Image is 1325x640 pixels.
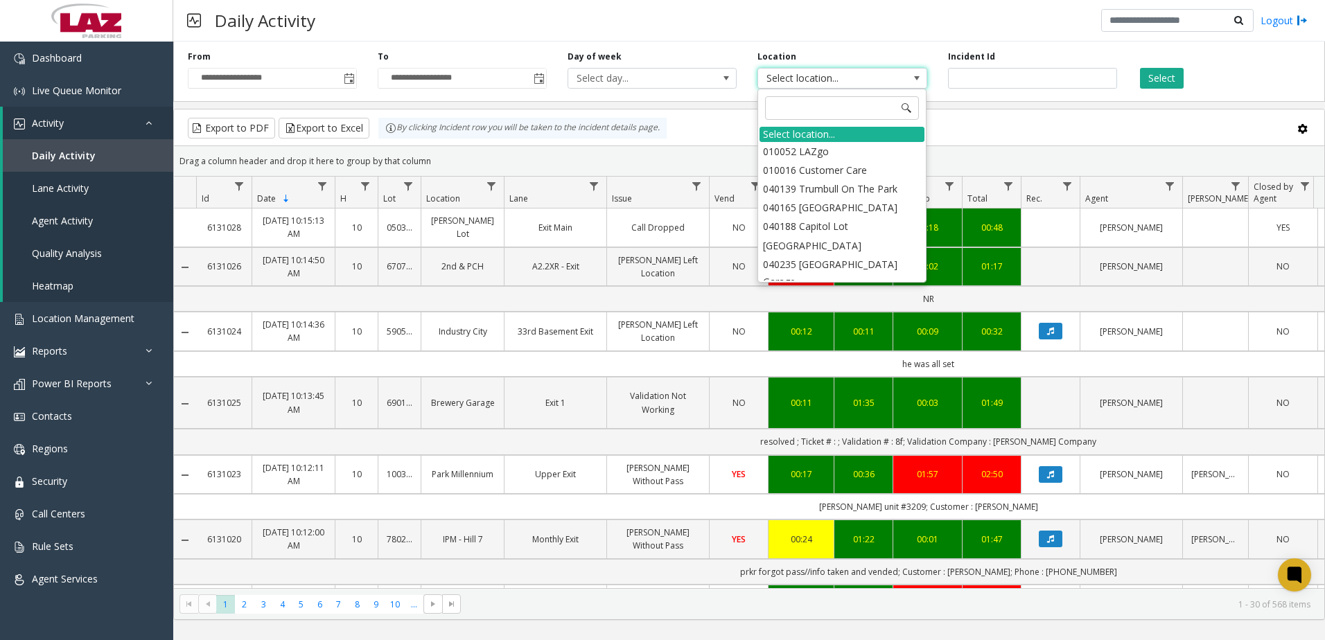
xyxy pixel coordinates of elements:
img: 'icon' [14,477,25,488]
h3: Daily Activity [208,3,322,37]
a: Collapse Details [174,262,196,273]
button: Select [1140,68,1184,89]
a: [PERSON_NAME] Without Pass [615,461,701,488]
a: Collapse Details [174,327,196,338]
span: Location [426,193,460,204]
a: Quality Analysis [3,237,173,269]
a: 6131024 [204,325,243,338]
a: Agent Filter Menu [1161,177,1179,195]
a: 00:12 [777,325,825,338]
a: Wrapup Filter Menu [940,177,959,195]
span: Page 4 [273,595,292,614]
a: Exit Main [513,221,598,234]
a: 00:02 [902,260,954,273]
span: Issue [612,193,632,204]
span: YES [732,468,746,480]
div: 00:01 [902,533,954,546]
img: 'icon' [14,53,25,64]
a: [PERSON_NAME] Left Location [615,254,701,280]
a: [PERSON_NAME] [1089,260,1174,273]
a: 050324 [387,221,412,234]
span: Power BI Reports [32,377,112,390]
span: Live Queue Monitor [32,84,121,97]
label: From [188,51,211,63]
img: 'icon' [14,118,25,130]
a: 6131026 [204,260,243,273]
a: Heatmap [3,269,173,302]
a: 00:09 [902,325,954,338]
a: 00:48 [971,221,1012,234]
span: Go to the last page [446,598,457,610]
a: NO [1257,325,1309,338]
a: 00:11 [843,325,884,338]
a: Rec. Filter Menu [1058,177,1077,195]
span: Rec. [1026,193,1042,204]
span: Go to the next page [423,594,442,614]
span: Lane Activity [32,181,89,195]
a: Parker Filter Menu [1227,177,1245,195]
a: Industry City [430,325,495,338]
a: [DATE] 10:12:00 AM [261,526,326,552]
img: pageIcon [187,3,201,37]
a: [DATE] 10:14:50 AM [261,254,326,280]
a: 6131020 [204,533,243,546]
a: Exit 1 [513,396,598,409]
span: Page 9 [367,595,385,614]
div: 00:36 [843,468,884,481]
div: 01:35 [843,396,884,409]
span: Closed by Agent [1254,181,1293,204]
a: [PERSON_NAME] [1089,221,1174,234]
a: 00:11 [777,396,825,409]
span: Go to the next page [428,598,439,610]
a: YES [718,533,760,546]
span: Daily Activity [32,149,96,162]
a: Activity [3,107,173,139]
div: 00:24 [777,533,825,546]
span: Page 10 [386,595,405,614]
span: Page 7 [329,595,348,614]
kendo-pager-info: 1 - 30 of 568 items [469,598,1310,610]
a: 00:17 [777,468,825,481]
span: Regions [32,442,68,455]
li: 040235 [GEOGRAPHIC_DATA] Garage [760,255,924,291]
a: Collapse Details [174,470,196,481]
span: NO [1276,326,1290,337]
a: NO [1257,260,1309,273]
span: [PERSON_NAME] [1188,193,1251,204]
a: [DATE] 10:14:36 AM [261,318,326,344]
li: 040188 Capitol Lot [760,217,924,235]
span: Location Management [32,312,134,325]
a: 10 [344,325,369,338]
span: Select day... [568,69,703,88]
a: 00:03 [902,396,954,409]
span: NO [1276,397,1290,409]
a: Collapse Details [174,535,196,546]
a: Monthly Exit [513,533,598,546]
div: Select location... [760,127,924,142]
a: 00:32 [971,325,1012,338]
a: H Filter Menu [356,177,375,195]
div: 01:57 [902,468,954,481]
a: [DATE] 10:13:45 AM [261,389,326,416]
div: 01:47 [971,533,1012,546]
li: 010016 Customer Care [760,161,924,179]
a: [PERSON_NAME] [1089,396,1174,409]
span: Lot [383,193,396,204]
img: 'icon' [14,379,25,390]
span: Rule Sets [32,540,73,553]
img: 'icon' [14,411,25,423]
span: Dashboard [32,51,82,64]
a: [PERSON_NAME] Without Pass [615,526,701,552]
span: Agent Services [32,572,98,585]
a: YES [1257,221,1309,234]
span: Page 2 [235,595,254,614]
div: By clicking Incident row you will be taken to the incident details page. [378,118,667,139]
span: NO [1276,468,1290,480]
a: Call Dropped [615,221,701,234]
span: Sortable [281,193,292,204]
a: 02:50 [971,468,1012,481]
